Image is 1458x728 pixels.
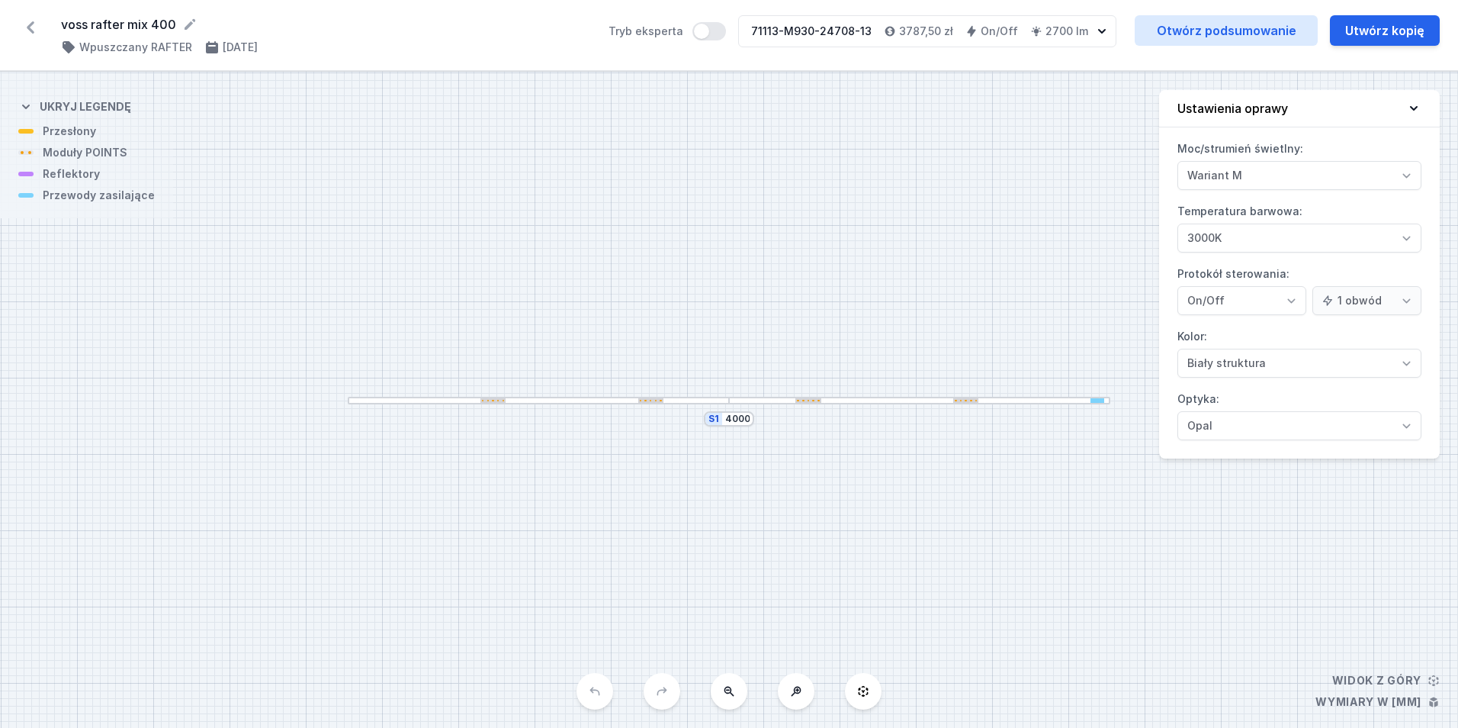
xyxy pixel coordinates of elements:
h4: Ukryj legendę [40,99,131,114]
h4: On/Off [981,24,1018,39]
button: Ukryj legendę [18,87,131,124]
label: Temperatura barwowa: [1177,199,1421,253]
button: Tryb eksperta [692,22,726,40]
form: voss rafter mix 400 [61,15,590,34]
select: Moc/strumień świetlny: [1177,161,1421,190]
select: Temperatura barwowa: [1177,224,1421,253]
h4: [DATE] [223,40,258,55]
a: Otwórz podsumowanie [1135,15,1318,46]
label: Moc/strumień świetlny: [1177,137,1421,190]
label: Optyka: [1177,387,1421,440]
h4: 2700 lm [1045,24,1088,39]
button: Edytuj nazwę projektu [182,17,198,32]
button: 71113-M930-24708-133787,50 złOn/Off2700 lm [738,15,1116,47]
label: Tryb eksperta [609,22,726,40]
label: Protokół sterowania: [1177,262,1421,315]
button: Utwórz kopię [1330,15,1440,46]
input: Wymiar [mm] [725,413,750,425]
div: 71113-M930-24708-13 [751,24,872,39]
button: Ustawienia oprawy [1159,90,1440,127]
select: Kolor: [1177,349,1421,378]
select: Protokół sterowania: [1177,286,1306,315]
select: Optyka: [1177,411,1421,440]
h4: Ustawienia oprawy [1177,99,1288,118]
label: Kolor: [1177,324,1421,378]
h4: 3787,50 zł [899,24,953,39]
h4: Wpuszczany RAFTER [79,40,192,55]
select: Protokół sterowania: [1312,286,1421,315]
